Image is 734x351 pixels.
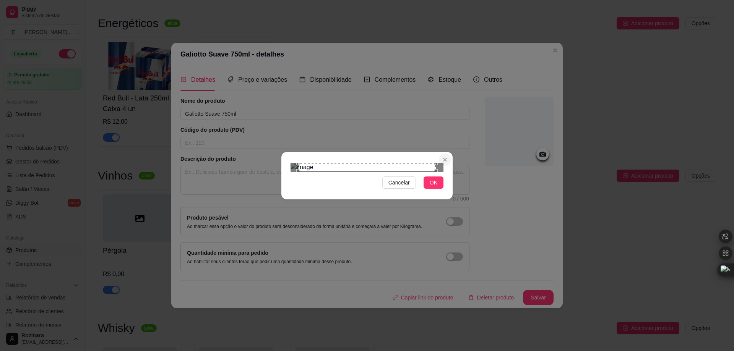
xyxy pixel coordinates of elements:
button: OK [424,176,443,189]
button: Cancelar [382,176,416,189]
span: Cancelar [388,178,410,187]
button: Close [439,154,451,166]
img: image [291,163,443,172]
div: Use the arrow keys to move the crop selection area [298,163,436,171]
span: OK [430,178,437,187]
